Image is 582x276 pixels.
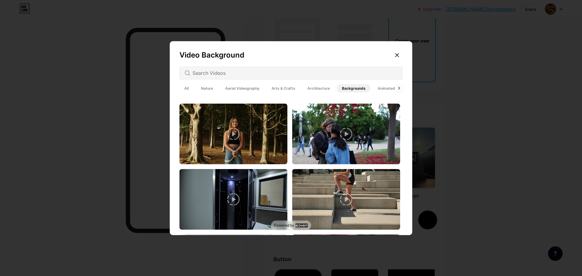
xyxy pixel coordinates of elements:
[220,84,264,92] span: Aerial Videography
[192,69,397,77] input: Search Videos
[337,84,370,92] span: Backgrounds
[274,223,294,228] span: Powered by
[267,84,300,92] span: Arts & Crafts
[196,84,218,92] span: Nature
[179,84,194,92] span: All
[179,51,244,59] span: Video Background
[303,84,335,92] span: Architecture
[373,84,400,92] span: Animated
